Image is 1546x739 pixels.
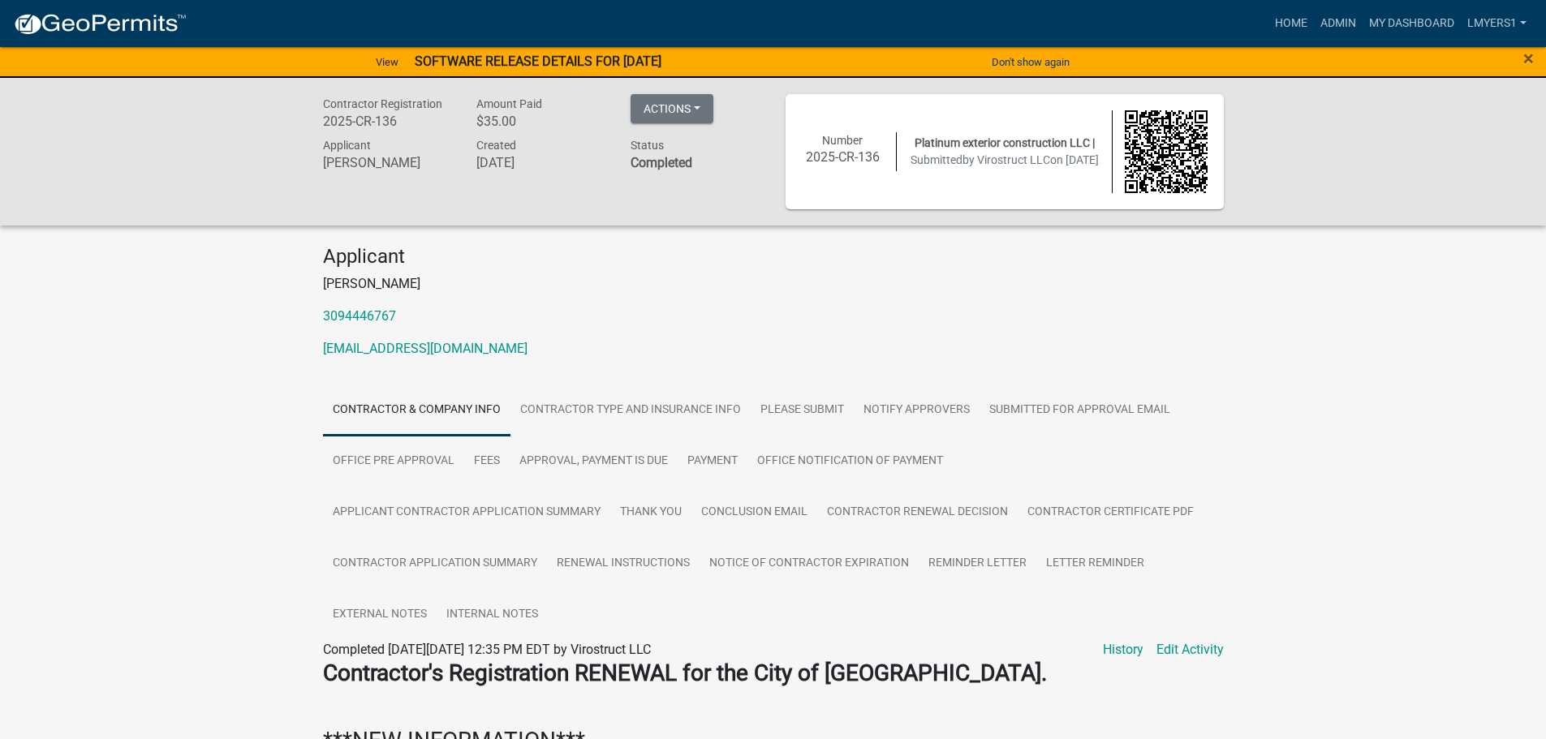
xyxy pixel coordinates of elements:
a: Contractor Type and Insurance Info [510,385,751,436]
a: Fees [464,436,510,488]
span: by Virostruct LLC [962,153,1050,166]
a: Office Pre Approval [323,436,464,488]
h6: 2025-CR-136 [802,149,885,165]
a: Notice of Contractor Expiration [700,538,919,590]
span: Number [822,134,863,147]
button: Don't show again [985,49,1076,75]
a: Reminder Letter [919,538,1036,590]
a: My Dashboard [1363,8,1461,39]
strong: SOFTWARE RELEASE DETAILS FOR [DATE] [415,54,661,69]
span: Platinum exterior construction LLC | [915,136,1095,149]
button: Actions [631,94,713,123]
a: Notify Approvers [854,385,980,436]
a: Payment [678,436,747,488]
h6: 2025-CR-136 [323,114,453,129]
a: lmyers1 [1461,8,1533,39]
a: Home [1268,8,1314,39]
a: Letter Reminder [1036,538,1154,590]
a: Thank you [610,487,691,539]
a: Contractor Application Summary [323,538,547,590]
span: × [1523,47,1534,70]
span: Contractor Registration [323,97,442,110]
a: Office Notification of Payment [747,436,953,488]
h6: [PERSON_NAME] [323,155,453,170]
a: Applicant Contractor Application Summary [323,487,610,539]
h4: Applicant [323,245,1224,269]
span: Amount Paid [476,97,542,110]
a: Edit Activity [1156,640,1224,660]
a: Contractor Renewal Decision [817,487,1018,539]
span: Submitted on [DATE] [911,153,1099,166]
a: View [369,49,405,75]
h6: $35.00 [476,114,606,129]
a: 3094446767 [323,308,396,324]
a: Contractor & Company Info [323,385,510,436]
a: History [1103,640,1143,660]
a: External Notes [323,589,437,641]
strong: Contractor's Registration RENEWAL for the City of [GEOGRAPHIC_DATA]. [323,660,1047,686]
p: [PERSON_NAME] [323,274,1224,294]
a: Renewal instructions [547,538,700,590]
strong: Completed [631,155,692,170]
span: Created [476,139,516,152]
button: Close [1523,49,1534,68]
a: SUBMITTED FOR APPROVAL EMAIL [980,385,1180,436]
a: Contractor Certificate PDF [1018,487,1204,539]
a: [EMAIL_ADDRESS][DOMAIN_NAME] [323,341,528,356]
a: Internal Notes [437,589,548,641]
img: QR code [1125,110,1208,193]
h6: [DATE] [476,155,606,170]
a: Admin [1314,8,1363,39]
a: Please Submit [751,385,854,436]
span: Applicant [323,139,371,152]
a: Conclusion Email [691,487,817,539]
span: Status [631,139,664,152]
span: Completed [DATE][DATE] 12:35 PM EDT by Virostruct LLC [323,642,651,657]
a: Approval, payment is due [510,436,678,488]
